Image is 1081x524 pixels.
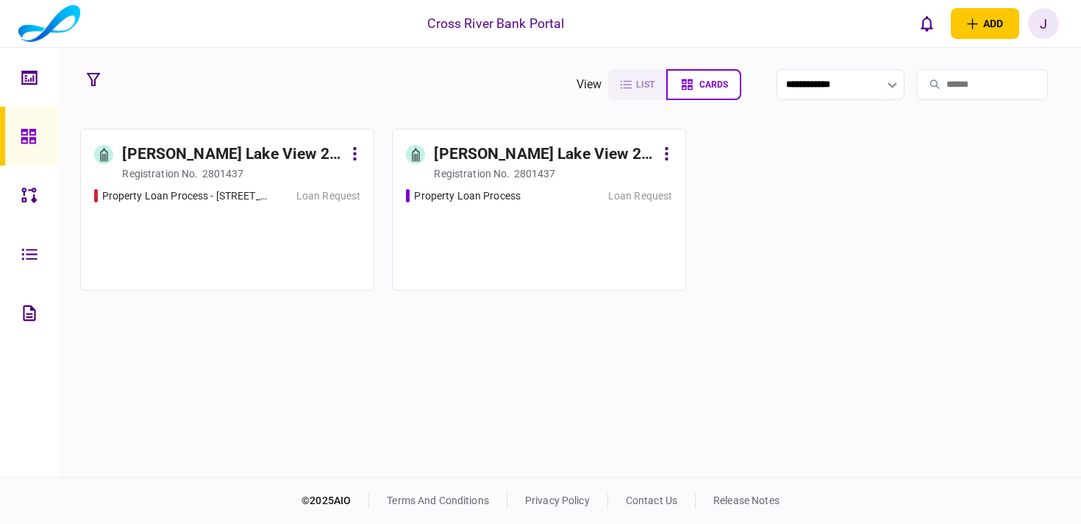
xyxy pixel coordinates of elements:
div: view [577,76,602,93]
div: [PERSON_NAME] Lake View 2 LLLC [122,143,343,166]
button: cards [666,69,741,100]
span: list [636,79,654,90]
div: Property Loan Process [414,188,521,204]
a: terms and conditions [387,495,489,506]
button: open notifications list [911,8,942,39]
div: registration no. [434,166,510,181]
div: Loan Request [296,188,361,204]
a: privacy policy [525,495,590,506]
div: Property Loan Process - 1235 Main Street [102,188,274,204]
a: release notes [713,495,779,506]
a: [PERSON_NAME] Lake View 2 LLCregistration no.2801437Property Loan ProcessLoan Request [392,129,686,291]
button: J [1028,8,1059,39]
div: registration no. [122,166,198,181]
div: [PERSON_NAME] Lake View 2 LLC [434,143,655,166]
span: cards [699,79,728,90]
div: © 2025 AIO [302,493,369,509]
div: 2801437 [202,166,244,181]
div: Cross River Bank Portal [427,14,564,33]
button: list [608,69,666,100]
a: [PERSON_NAME] Lake View 2 LLLCregistration no.2801437Property Loan Process - 1235 Main StreetLoan... [80,129,374,291]
div: 2801437 [514,166,556,181]
button: open adding identity options [951,8,1019,39]
a: contact us [626,495,677,506]
img: client company logo [18,5,80,42]
div: Loan Request [608,188,673,204]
